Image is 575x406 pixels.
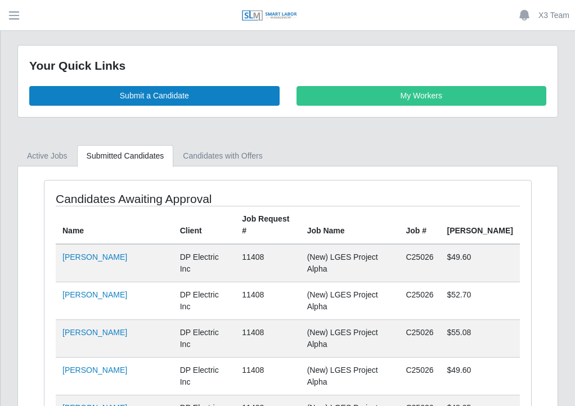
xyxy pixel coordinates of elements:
[62,290,127,299] a: [PERSON_NAME]
[399,244,440,282] td: C25026
[235,244,300,282] td: 11408
[29,57,546,75] div: Your Quick Links
[441,282,520,319] td: $52.70
[300,282,399,319] td: (New) LGES Project Alpha
[173,319,236,357] td: DP Electric Inc
[62,328,127,337] a: [PERSON_NAME]
[399,206,440,244] th: Job #
[399,282,440,319] td: C25026
[173,357,236,395] td: DP Electric Inc
[300,319,399,357] td: (New) LGES Project Alpha
[441,357,520,395] td: $49.60
[441,206,520,244] th: [PERSON_NAME]
[399,319,440,357] td: C25026
[173,282,236,319] td: DP Electric Inc
[56,192,239,206] h4: Candidates Awaiting Approval
[300,244,399,282] td: (New) LGES Project Alpha
[300,206,399,244] th: Job Name
[62,366,127,375] a: [PERSON_NAME]
[235,282,300,319] td: 11408
[235,357,300,395] td: 11408
[17,145,77,167] a: Active Jobs
[62,252,127,261] a: [PERSON_NAME]
[235,319,300,357] td: 11408
[173,244,236,282] td: DP Electric Inc
[56,206,173,244] th: Name
[173,145,272,167] a: Candidates with Offers
[399,357,440,395] td: C25026
[29,86,280,106] a: Submit a Candidate
[300,357,399,395] td: (New) LGES Project Alpha
[538,10,569,21] a: X3 Team
[173,206,236,244] th: Client
[297,86,547,106] a: My Workers
[441,244,520,282] td: $49.60
[77,145,174,167] a: Submitted Candidates
[441,319,520,357] td: $55.08
[241,10,298,22] img: SLM Logo
[235,206,300,244] th: Job Request #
